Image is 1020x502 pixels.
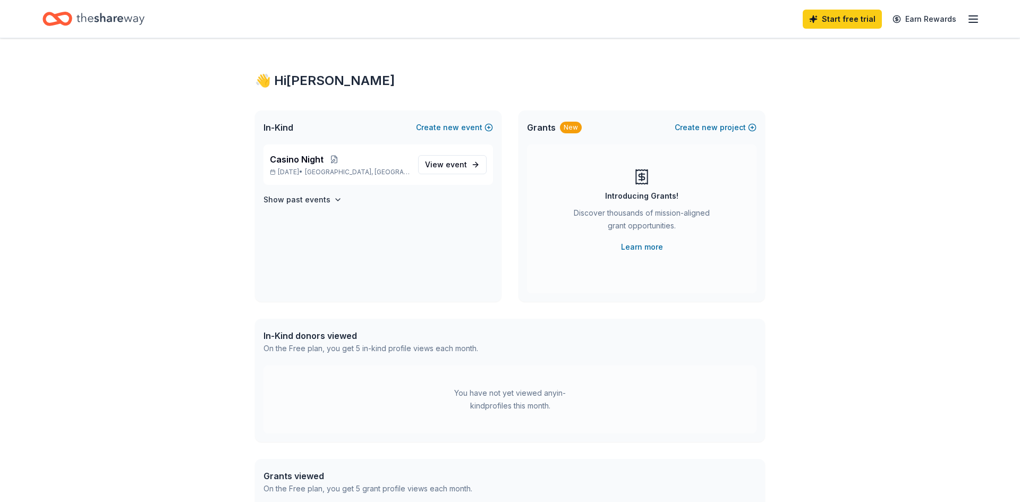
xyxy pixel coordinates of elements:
[425,158,467,171] span: View
[527,121,556,134] span: Grants
[702,121,718,134] span: new
[263,329,478,342] div: In-Kind donors viewed
[418,155,487,174] a: View event
[605,190,678,202] div: Introducing Grants!
[416,121,493,134] button: Createnewevent
[621,241,663,253] a: Learn more
[305,168,410,176] span: [GEOGRAPHIC_DATA], [GEOGRAPHIC_DATA]
[444,387,576,412] div: You have not yet viewed any in-kind profiles this month.
[270,168,410,176] p: [DATE] •
[803,10,882,29] a: Start free trial
[263,342,478,355] div: On the Free plan, you get 5 in-kind profile views each month.
[263,482,472,495] div: On the Free plan, you get 5 grant profile views each month.
[443,121,459,134] span: new
[263,193,330,206] h4: Show past events
[886,10,963,29] a: Earn Rewards
[255,72,765,89] div: 👋 Hi [PERSON_NAME]
[263,193,342,206] button: Show past events
[270,153,324,166] span: Casino Night
[569,207,714,236] div: Discover thousands of mission-aligned grant opportunities.
[560,122,582,133] div: New
[446,160,467,169] span: event
[42,6,144,31] a: Home
[263,121,293,134] span: In-Kind
[675,121,756,134] button: Createnewproject
[263,470,472,482] div: Grants viewed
